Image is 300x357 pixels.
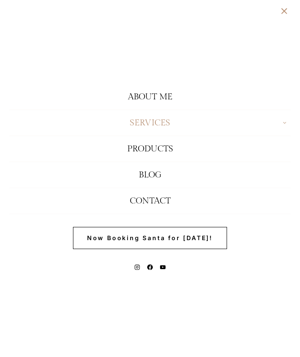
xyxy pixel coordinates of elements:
[132,262,143,273] a: Instagram
[145,262,156,273] a: Facebook
[157,262,168,273] a: YouTube
[9,162,291,188] a: Blog
[9,84,291,214] nav: Primary Mobile
[9,84,291,110] a: About Me
[9,188,291,214] a: Contact
[9,136,291,162] a: Products
[73,227,227,249] a: Now Booking Santa for [DATE]!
